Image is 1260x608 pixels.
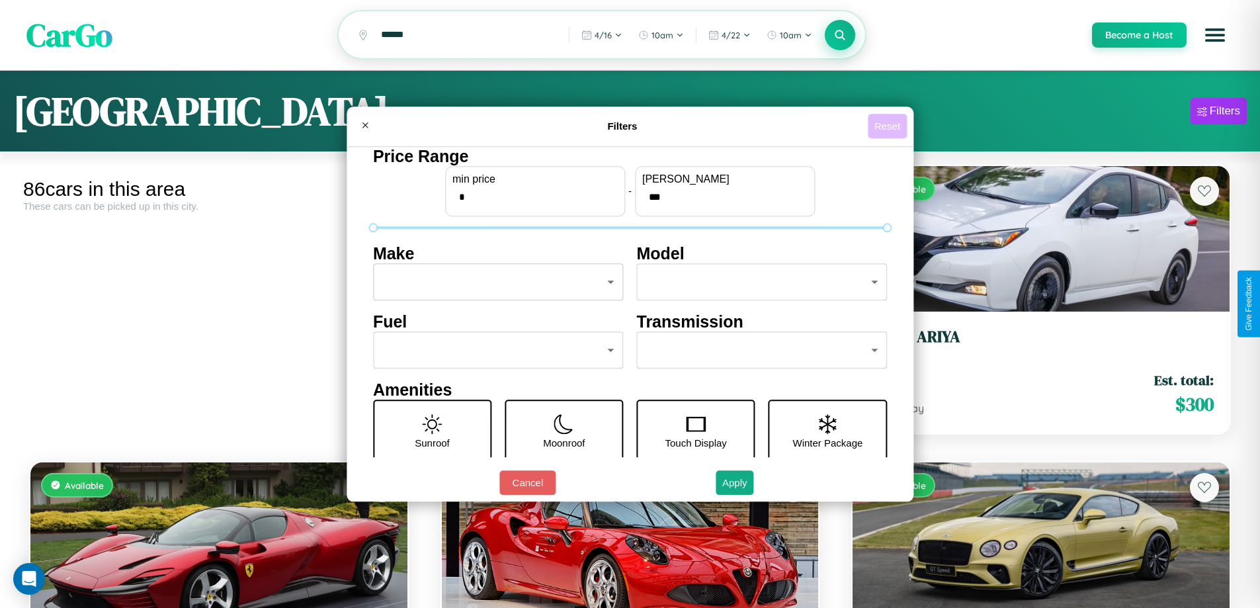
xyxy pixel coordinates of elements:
[543,434,585,452] p: Moonroof
[722,30,740,40] span: 4 / 22
[415,434,450,452] p: Sunroof
[499,470,556,495] button: Cancel
[13,84,389,138] h1: [GEOGRAPHIC_DATA]
[780,30,802,40] span: 10am
[373,312,624,331] h4: Fuel
[868,114,907,138] button: Reset
[1175,391,1214,417] span: $ 300
[793,434,863,452] p: Winter Package
[377,120,868,132] h4: Filters
[868,327,1214,347] h3: Nissan ARIYA
[1244,277,1253,331] div: Give Feedback
[65,480,104,491] span: Available
[702,24,757,46] button: 4/22
[452,173,618,185] label: min price
[760,24,819,46] button: 10am
[26,13,112,57] span: CarGo
[1210,105,1240,118] div: Filters
[373,147,887,166] h4: Price Range
[23,200,415,212] div: These cars can be picked up in this city.
[1092,22,1187,48] button: Become a Host
[575,24,629,46] button: 4/16
[665,434,726,452] p: Touch Display
[23,178,415,200] div: 86 cars in this area
[1197,17,1234,54] button: Open menu
[1191,98,1247,124] button: Filters
[637,244,888,263] h4: Model
[642,173,808,185] label: [PERSON_NAME]
[1154,370,1214,390] span: Est. total:
[632,24,691,46] button: 10am
[628,182,632,200] p: -
[716,470,754,495] button: Apply
[868,327,1214,360] a: Nissan ARIYA2019
[13,563,45,595] div: Open Intercom Messenger
[637,312,888,331] h4: Transmission
[373,244,624,263] h4: Make
[595,30,612,40] span: 4 / 16
[651,30,673,40] span: 10am
[373,380,887,400] h4: Amenities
